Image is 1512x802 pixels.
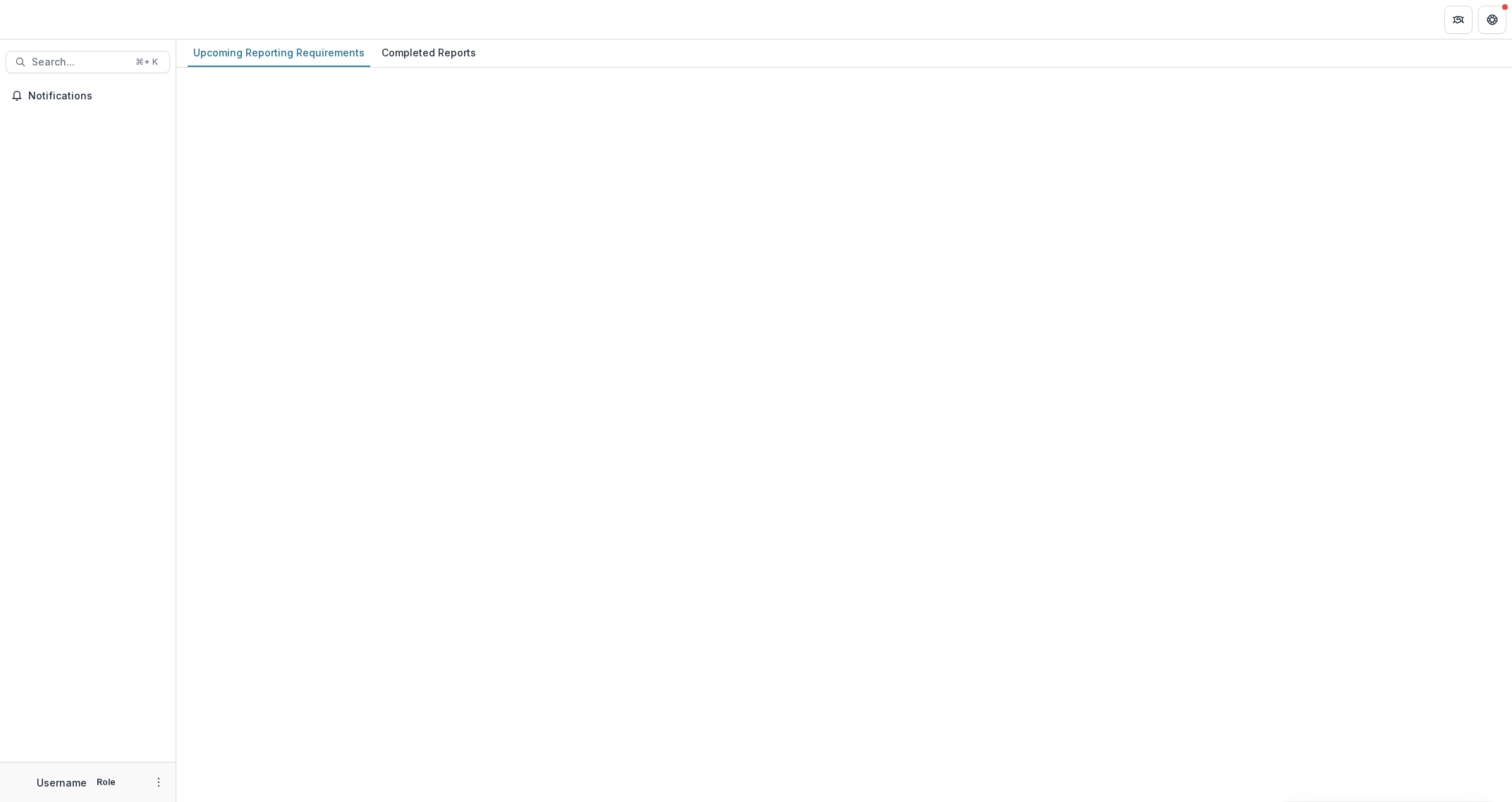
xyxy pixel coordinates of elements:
span: Search... [32,56,127,68]
p: Username [37,775,87,790]
button: More [150,774,167,791]
button: Get Help [1478,6,1506,34]
button: Notifications [6,85,170,107]
div: Completed Reports [376,42,482,63]
div: ⌘ + K [133,54,161,70]
a: Completed Reports [376,39,482,67]
a: Upcoming Reporting Requirements [188,39,370,67]
span: Notifications [28,90,164,102]
div: Upcoming Reporting Requirements [188,42,370,63]
p: Role [92,776,120,789]
button: Search... [6,51,170,73]
button: Partners [1444,6,1473,34]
